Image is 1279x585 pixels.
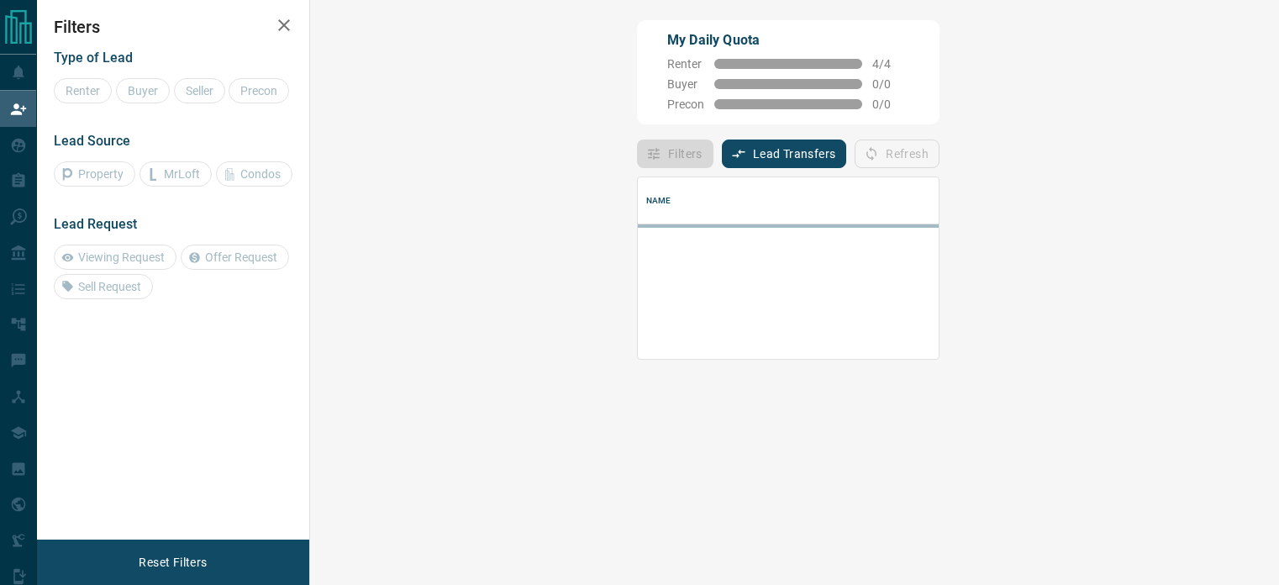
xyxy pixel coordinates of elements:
[667,97,704,111] span: Precon
[646,177,671,224] div: Name
[54,133,130,149] span: Lead Source
[722,140,847,168] button: Lead Transfers
[54,17,292,37] h2: Filters
[638,177,941,224] div: Name
[54,216,137,232] span: Lead Request
[872,97,909,111] span: 0 / 0
[667,30,909,50] p: My Daily Quota
[54,50,133,66] span: Type of Lead
[872,77,909,91] span: 0 / 0
[872,57,909,71] span: 4 / 4
[667,77,704,91] span: Buyer
[667,57,704,71] span: Renter
[128,548,218,577] button: Reset Filters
